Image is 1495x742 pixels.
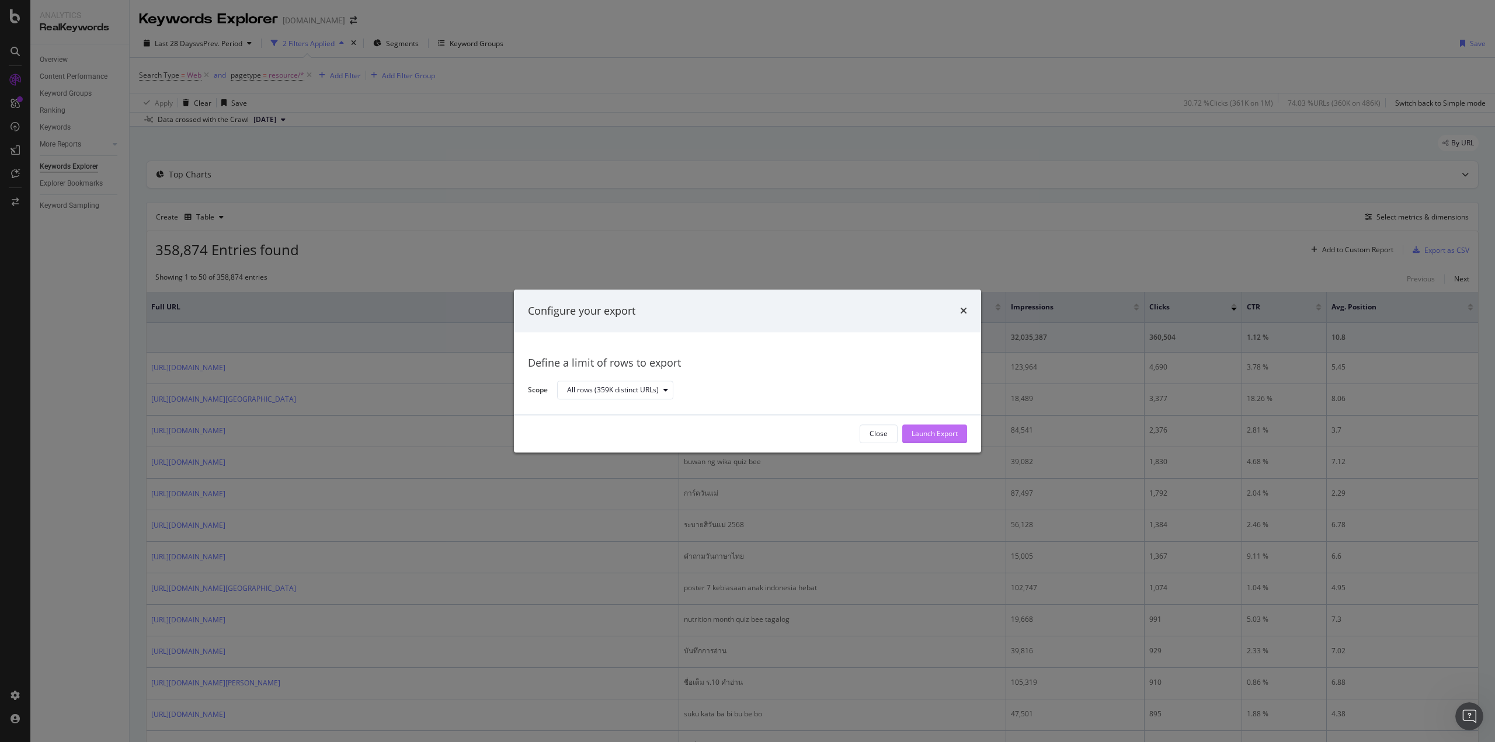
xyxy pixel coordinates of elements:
[870,429,888,439] div: Close
[528,356,967,371] div: Define a limit of rows to export
[557,381,673,400] button: All rows (359K distinct URLs)
[567,387,659,394] div: All rows (359K distinct URLs)
[902,424,967,443] button: Launch Export
[514,290,981,452] div: modal
[528,385,548,398] label: Scope
[912,429,958,439] div: Launch Export
[528,304,635,319] div: Configure your export
[960,304,967,319] div: times
[1455,702,1483,730] iframe: Intercom live chat
[860,424,898,443] button: Close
